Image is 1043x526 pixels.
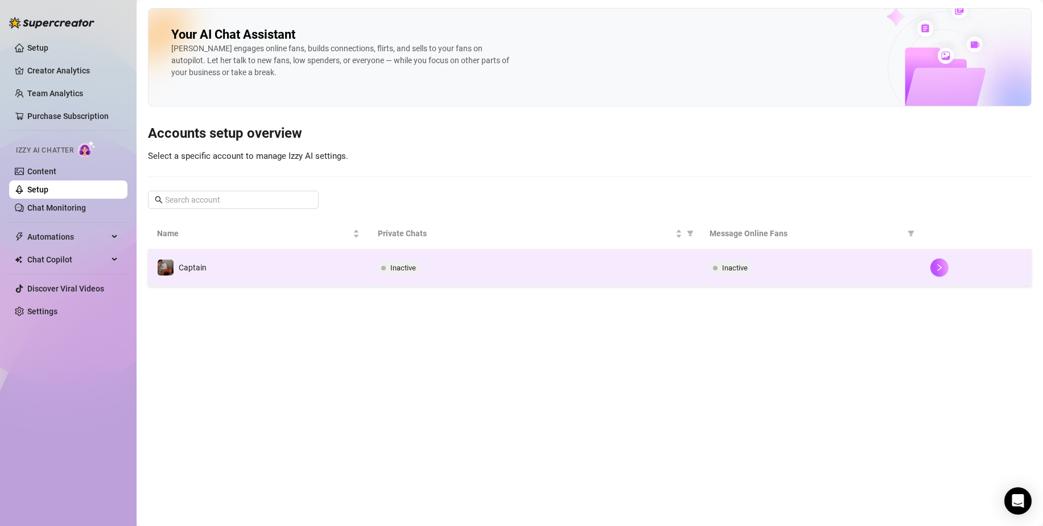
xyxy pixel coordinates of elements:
[27,89,83,98] a: Team Analytics
[27,61,118,80] a: Creator Analytics
[158,260,174,276] img: Captain
[155,196,163,204] span: search
[27,203,86,212] a: Chat Monitoring
[1004,487,1032,515] div: Open Intercom Messenger
[905,225,917,242] span: filter
[687,230,694,237] span: filter
[27,43,48,52] a: Setup
[148,218,369,249] th: Name
[27,284,104,293] a: Discover Viral Videos
[935,264,943,272] span: right
[179,263,207,272] span: Captain
[16,145,73,156] span: Izzy AI Chatter
[78,141,96,157] img: AI Chatter
[27,112,109,121] a: Purchase Subscription
[148,151,348,161] span: Select a specific account to manage Izzy AI settings.
[27,185,48,194] a: Setup
[148,125,1032,143] h3: Accounts setup overview
[710,227,903,240] span: Message Online Fans
[930,258,949,277] button: right
[165,194,303,206] input: Search account
[15,232,24,241] span: thunderbolt
[27,228,108,246] span: Automations
[685,225,696,242] span: filter
[390,264,416,272] span: Inactive
[27,250,108,269] span: Chat Copilot
[171,27,295,43] h2: Your AI Chat Assistant
[378,227,673,240] span: Private Chats
[15,256,22,264] img: Chat Copilot
[27,307,57,316] a: Settings
[908,230,914,237] span: filter
[369,218,700,249] th: Private Chats
[27,167,56,176] a: Content
[9,17,94,28] img: logo-BBDzfeDw.svg
[171,43,513,79] div: [PERSON_NAME] engages online fans, builds connections, flirts, and sells to your fans on autopilo...
[157,227,351,240] span: Name
[722,264,748,272] span: Inactive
